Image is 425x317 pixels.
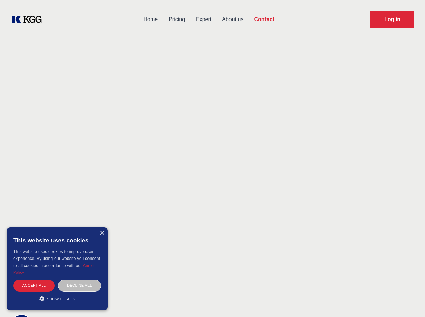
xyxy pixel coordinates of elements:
iframe: Chat Widget [391,285,425,317]
div: This website uses cookies [13,232,101,248]
a: Contact [249,11,280,28]
a: Expert [190,11,217,28]
div: Accept all [13,280,55,291]
span: This website uses cookies to improve user experience. By using our website you consent to all coo... [13,249,100,268]
a: KOL Knowledge Platform: Talk to Key External Experts (KEE) [11,14,47,25]
a: About us [217,11,249,28]
a: Pricing [163,11,190,28]
div: Decline all [58,280,101,291]
a: Request Demo [370,11,414,28]
a: Cookie Policy [13,264,96,274]
span: Show details [47,297,75,301]
div: Close [99,231,104,236]
a: Home [138,11,163,28]
div: Show details [13,295,101,302]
